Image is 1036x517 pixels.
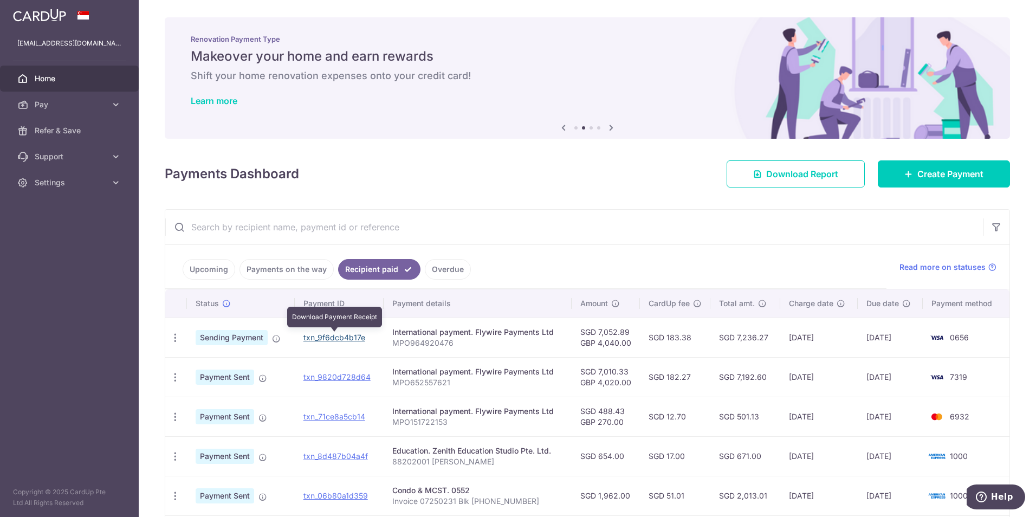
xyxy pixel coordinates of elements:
[303,372,371,382] a: txn_9820d728d64
[196,298,219,309] span: Status
[572,436,640,476] td: SGD 654.00
[950,451,968,461] span: 1000
[572,397,640,436] td: SGD 488.43 GBP 270.00
[640,357,710,397] td: SGD 182.27
[392,406,563,417] div: International payment. Flywire Payments Ltd
[338,259,420,280] a: Recipient paid
[858,476,923,515] td: [DATE]
[878,160,1010,188] a: Create Payment
[287,307,382,327] div: Download Payment Receipt
[640,318,710,357] td: SGD 183.38
[303,451,368,461] a: txn_8d487b04a4f
[35,151,106,162] span: Support
[295,289,384,318] th: Payment ID
[858,436,923,476] td: [DATE]
[649,298,690,309] span: CardUp fee
[384,289,572,318] th: Payment details
[780,397,858,436] td: [DATE]
[858,318,923,357] td: [DATE]
[13,9,66,22] img: CardUp
[196,409,254,424] span: Payment Sent
[766,167,838,180] span: Download Report
[35,125,106,136] span: Refer & Save
[196,488,254,503] span: Payment Sent
[165,164,299,184] h4: Payments Dashboard
[858,357,923,397] td: [DATE]
[196,449,254,464] span: Payment Sent
[392,496,563,507] p: Invoice 07250231 Blk [PHONE_NUMBER]
[923,289,1009,318] th: Payment method
[950,412,969,421] span: 6932
[303,333,365,342] a: txn_9f6dcb4b17e
[191,48,984,65] h5: Makeover your home and earn rewards
[392,366,563,377] div: International payment. Flywire Payments Ltd
[191,35,984,43] p: Renovation Payment Type
[392,485,563,496] div: Condo & MCST. 0552
[196,370,254,385] span: Payment Sent
[392,417,563,428] p: MPO151722153
[727,160,865,188] a: Download Report
[196,330,268,345] span: Sending Payment
[183,259,235,280] a: Upcoming
[572,357,640,397] td: SGD 7,010.33 GBP 4,020.00
[926,371,948,384] img: Bank Card
[899,262,996,273] a: Read more on statuses
[425,259,471,280] a: Overdue
[858,397,923,436] td: [DATE]
[392,377,563,388] p: MPO652557621
[640,436,710,476] td: SGD 17.00
[789,298,833,309] span: Charge date
[710,397,780,436] td: SGD 501.13
[239,259,334,280] a: Payments on the way
[899,262,986,273] span: Read more on statuses
[35,99,106,110] span: Pay
[572,318,640,357] td: SGD 7,052.89 GBP 4,040.00
[35,73,106,84] span: Home
[710,357,780,397] td: SGD 7,192.60
[640,397,710,436] td: SGD 12.70
[392,456,563,467] p: 88202001 [PERSON_NAME]
[926,410,948,423] img: Bank Card
[191,69,984,82] h6: Shift your home renovation expenses onto your credit card!
[303,412,365,421] a: txn_71ce8a5cb14
[392,327,563,338] div: International payment. Flywire Payments Ltd
[780,436,858,476] td: [DATE]
[926,331,948,344] img: Bank Card
[392,445,563,456] div: Education. Zenith Education Studio Pte. Ltd.
[572,476,640,515] td: SGD 1,962.00
[710,436,780,476] td: SGD 671.00
[950,372,967,382] span: 7319
[710,318,780,357] td: SGD 7,236.27
[926,489,948,502] img: Bank Card
[917,167,983,180] span: Create Payment
[17,38,121,49] p: [EMAIL_ADDRESS][DOMAIN_NAME]
[950,333,969,342] span: 0656
[780,476,858,515] td: [DATE]
[165,17,1010,139] img: Renovation banner
[165,210,983,244] input: Search by recipient name, payment id or reference
[926,450,948,463] img: Bank Card
[710,476,780,515] td: SGD 2,013.01
[780,318,858,357] td: [DATE]
[967,484,1025,512] iframe: Opens a widget where you can find more information
[950,491,968,500] span: 1000
[719,298,755,309] span: Total amt.
[392,338,563,348] p: MPO964920476
[780,357,858,397] td: [DATE]
[640,476,710,515] td: SGD 51.01
[303,491,368,500] a: txn_06b80a1d359
[191,95,237,106] a: Learn more
[866,298,899,309] span: Due date
[35,177,106,188] span: Settings
[580,298,608,309] span: Amount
